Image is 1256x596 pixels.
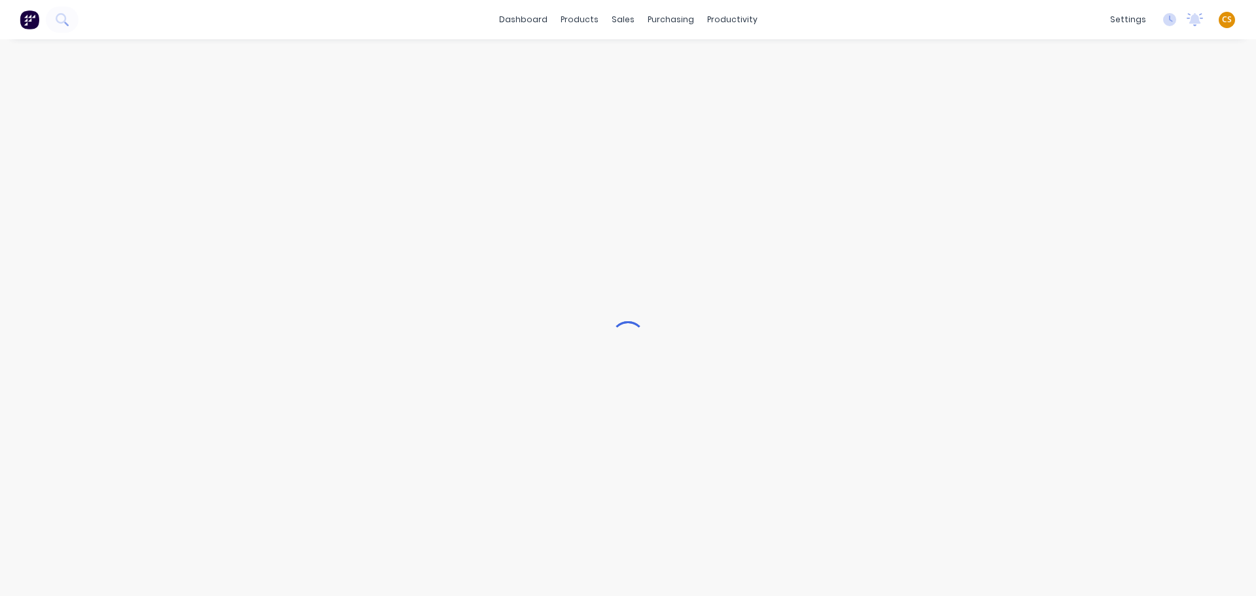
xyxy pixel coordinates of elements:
div: settings [1104,10,1153,29]
div: sales [605,10,641,29]
div: purchasing [641,10,701,29]
img: Factory [20,10,39,29]
span: CS [1222,14,1232,26]
div: productivity [701,10,764,29]
a: dashboard [493,10,554,29]
div: products [554,10,605,29]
